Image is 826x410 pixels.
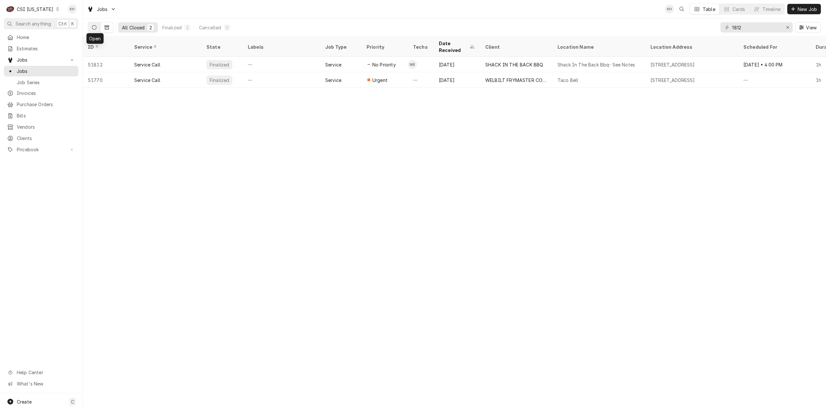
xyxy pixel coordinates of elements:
[4,43,78,54] a: Estimates
[4,88,78,98] a: Invoices
[4,110,78,121] a: Bills
[17,6,53,13] div: CSI [US_STATE]
[134,77,160,84] div: Service Call
[85,4,119,15] a: Go to Jobs
[243,57,320,72] div: —
[6,5,15,14] div: C
[762,6,781,13] div: Timeline
[4,77,78,88] a: Job Series
[732,22,781,33] input: Keyword search
[68,5,77,14] div: KH
[650,77,695,84] div: [STREET_ADDRESS]
[68,5,77,14] div: Kelsey Hetlage's Avatar
[17,135,75,142] span: Clients
[86,33,104,44] div: Open
[134,44,195,50] div: Service
[17,90,75,96] span: Invoices
[738,57,811,72] div: [DATE] • 4:00 PM
[83,72,129,88] div: 51770
[225,24,229,31] div: 0
[4,122,78,132] a: Vendors
[243,72,320,88] div: —
[17,68,75,75] span: Jobs
[4,133,78,144] a: Clients
[325,77,341,84] div: Service
[665,5,674,14] div: Kelsey Hetlage's Avatar
[439,40,468,54] div: Date Received
[558,77,578,84] div: Taco Bell
[17,101,75,108] span: Purchase Orders
[4,378,78,389] a: Go to What's New
[4,55,78,65] a: Go to Jobs
[558,44,639,50] div: Location Name
[83,57,129,72] div: 51812
[408,72,434,88] div: —
[122,24,145,31] div: All Closed
[88,44,123,50] div: ID
[17,380,75,387] span: What's New
[787,4,821,14] button: New Job
[248,44,315,50] div: Labels
[209,77,230,84] div: Finalized
[665,5,674,14] div: KH
[186,24,189,31] div: 2
[17,79,75,86] span: Job Series
[485,77,547,84] div: WELBILT FRYMASTER CORPORATION
[558,61,635,68] div: Shack In The Back Bbq- See Notes
[408,60,417,69] div: MB
[650,61,695,68] div: [STREET_ADDRESS]
[677,4,687,14] button: Open search
[17,45,75,52] span: Estimates
[325,61,341,68] div: Service
[71,20,74,27] span: K
[206,44,237,50] div: State
[17,112,75,119] span: Bills
[413,44,428,50] div: Techs
[17,369,75,376] span: Help Center
[372,77,388,84] span: Urgent
[199,24,221,31] div: Cancelled
[4,32,78,43] a: Home
[703,6,715,13] div: Table
[743,44,804,50] div: Scheduled For
[17,34,75,41] span: Home
[732,6,745,13] div: Cards
[15,20,51,27] span: Search anything
[6,5,15,14] div: CSI Kentucky's Avatar
[796,6,818,13] span: New Job
[97,6,108,13] span: Jobs
[325,44,356,50] div: Job Type
[4,99,78,110] a: Purchase Orders
[372,61,396,68] span: No Priority
[782,22,793,33] button: Erase input
[134,61,160,68] div: Service Call
[17,124,75,130] span: Vendors
[4,367,78,378] a: Go to Help Center
[408,60,417,69] div: Matt Brewington's Avatar
[485,44,546,50] div: Client
[485,61,543,68] div: SHACK IN THE BACK BBQ
[434,57,480,72] div: [DATE]
[58,20,67,27] span: Ctrl
[805,24,818,31] span: View
[17,56,65,63] span: Jobs
[650,44,732,50] div: Location Address
[209,61,230,68] div: Finalized
[434,72,480,88] div: [DATE]
[738,72,811,88] div: —
[4,18,78,29] button: Search anythingCtrlK
[4,66,78,76] a: Jobs
[149,24,153,31] div: 2
[17,146,65,153] span: Pricebook
[795,22,821,33] button: View
[4,144,78,155] a: Go to Pricebook
[17,399,32,405] span: Create
[71,398,74,405] span: C
[162,24,182,31] div: Finalized
[367,44,401,50] div: Priority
